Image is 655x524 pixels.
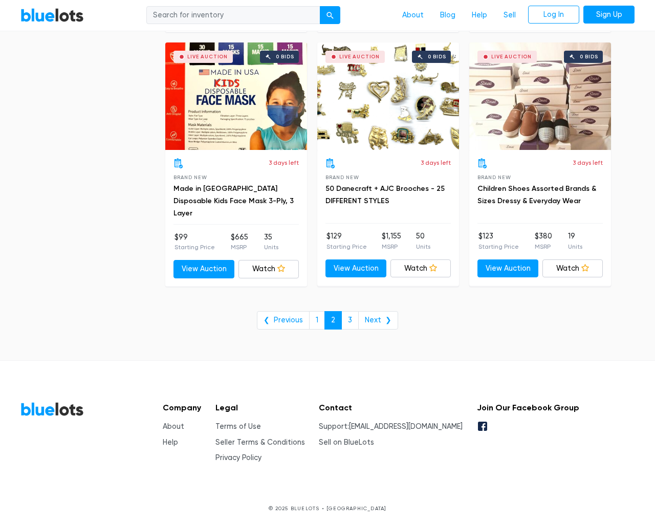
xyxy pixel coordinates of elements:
[325,174,359,180] span: Brand New
[163,422,184,431] a: About
[231,243,248,252] p: MSRP
[146,6,320,25] input: Search for inventory
[416,231,430,251] li: 50
[542,259,603,278] a: Watch
[477,174,511,180] span: Brand New
[349,422,463,431] a: [EMAIL_ADDRESS][DOMAIN_NAME]
[319,438,374,447] a: Sell on BlueLots
[478,242,519,251] p: Starting Price
[319,403,463,412] h5: Contact
[238,260,299,278] a: Watch
[326,242,367,251] p: Starting Price
[269,158,299,167] p: 3 days left
[528,6,579,24] a: Log In
[264,232,278,252] li: 35
[535,231,552,251] li: $380
[309,311,325,330] a: 1
[264,243,278,252] p: Units
[163,438,178,447] a: Help
[317,42,459,150] a: Live Auction 0 bids
[215,453,261,462] a: Privacy Policy
[382,231,401,251] li: $1,155
[580,54,598,59] div: 0 bids
[583,6,635,24] a: Sign Up
[20,505,635,512] p: © 2025 BLUELOTS • [GEOGRAPHIC_DATA]
[326,231,367,251] li: $129
[215,422,261,431] a: Terms of Use
[568,242,582,251] p: Units
[165,42,307,150] a: Live Auction 0 bids
[319,421,463,432] li: Support:
[382,242,401,251] p: MSRP
[163,403,201,412] h5: Company
[469,42,611,150] a: Live Auction 0 bids
[477,184,596,205] a: Children Shoes Assorted Brands & Sizes Dressy & Everyday Wear
[173,184,294,217] a: Made in [GEOGRAPHIC_DATA] Disposable Kids Face Mask 3-Ply, 3 Layer
[432,6,464,25] a: Blog
[390,259,451,278] a: Watch
[325,259,386,278] a: View Auction
[173,260,234,278] a: View Auction
[477,403,579,412] h5: Join Our Facebook Group
[173,174,207,180] span: Brand New
[535,242,552,251] p: MSRP
[20,402,84,417] a: BlueLots
[324,311,342,330] a: 2
[257,311,310,330] a: ❮ Previous
[464,6,495,25] a: Help
[174,243,215,252] p: Starting Price
[215,438,305,447] a: Seller Terms & Conditions
[215,403,305,412] h5: Legal
[573,158,603,167] p: 3 days left
[478,231,519,251] li: $123
[325,184,445,205] a: 50 Danecraft + AJC Brooches - 25 DIFFERENT STYLES
[495,6,524,25] a: Sell
[174,232,215,252] li: $99
[491,54,532,59] div: Live Auction
[20,8,84,23] a: BlueLots
[428,54,446,59] div: 0 bids
[394,6,432,25] a: About
[477,259,538,278] a: View Auction
[421,158,451,167] p: 3 days left
[358,311,398,330] a: Next ❯
[416,242,430,251] p: Units
[187,54,228,59] div: Live Auction
[276,54,294,59] div: 0 bids
[568,231,582,251] li: 19
[341,311,359,330] a: 3
[339,54,380,59] div: Live Auction
[231,232,248,252] li: $665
